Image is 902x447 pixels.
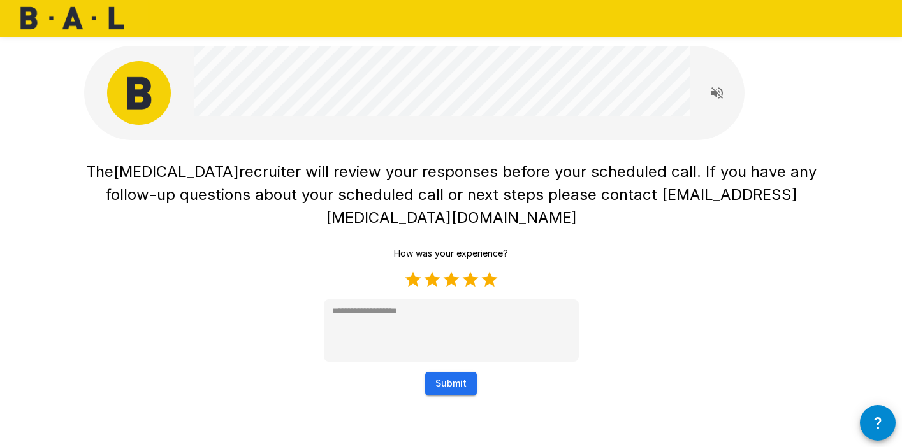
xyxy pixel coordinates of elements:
[105,162,821,227] span: recruiter will review your responses before your scheduled call. If you have any follow-up questi...
[113,162,239,181] span: [MEDICAL_DATA]
[704,80,730,106] button: Read questions aloud
[425,372,477,395] button: Submit
[394,247,508,260] p: How was your experience?
[107,61,171,125] img: bal_avatar.png
[86,162,113,181] span: The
